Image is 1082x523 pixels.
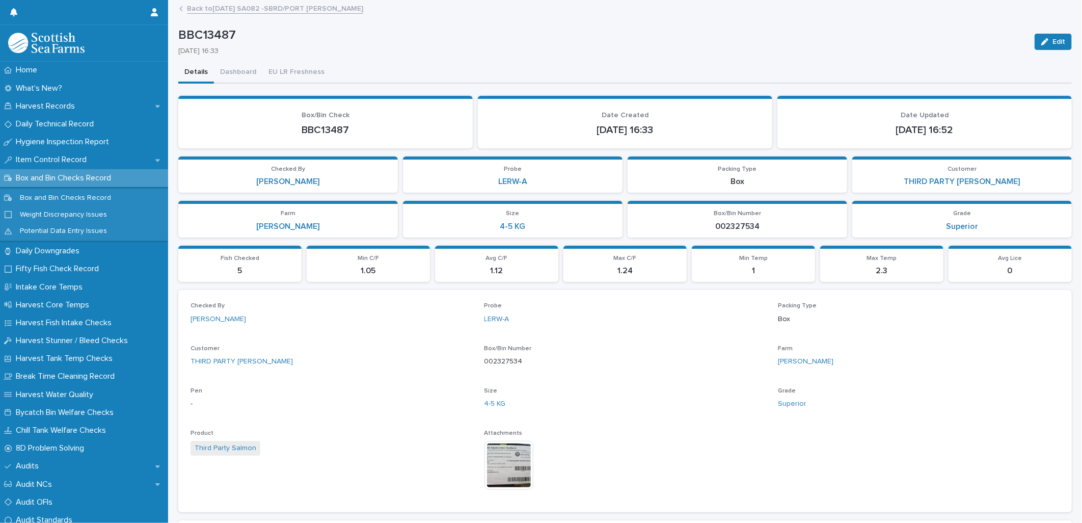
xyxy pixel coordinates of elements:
[12,155,95,165] p: Item Control Record
[485,255,507,261] span: Avg C/F
[191,356,293,367] a: THIRD PARTY [PERSON_NAME]
[12,101,83,111] p: Harvest Records
[12,480,60,489] p: Audit NCs
[955,266,1066,276] p: 0
[191,124,461,136] p: BBC13487
[778,388,796,394] span: Grade
[498,177,527,187] a: LERW-A
[698,266,809,276] p: 1
[484,388,498,394] span: Size
[214,62,262,84] button: Dashboard
[441,266,552,276] p: 1.12
[12,84,70,93] p: What's New?
[281,211,295,217] span: Farm
[826,266,937,276] p: 2.3
[12,408,122,417] p: Bycatch Bin Welfare Checks
[12,282,91,292] p: Intake Core Temps
[1035,34,1072,50] button: Edit
[178,28,1026,43] p: BBC13487
[12,264,107,274] p: Fifty Fish Check Record
[358,255,379,261] span: Min C/F
[191,388,202,394] span: Pen
[12,336,136,346] p: Harvest Stunner / Bleed Checks
[257,222,320,231] a: [PERSON_NAME]
[262,62,331,84] button: EU LR Freshness
[12,246,88,256] p: Daily Downgrades
[12,227,115,236] p: Potential Data Entry Issues
[901,112,949,119] span: Date Updated
[178,62,214,84] button: Details
[191,399,472,409] p: -
[904,177,1020,187] a: THIRD PARTY [PERSON_NAME]
[778,356,833,367] a: [PERSON_NAME]
[12,194,119,202] p: Box and Bin Checks Record
[12,318,120,328] p: Harvest Fish Intake Checks
[178,47,1022,56] p: [DATE] 16:33
[946,222,978,231] a: Superior
[12,65,45,75] p: Home
[12,119,102,129] p: Daily Technical Record
[634,222,841,231] p: 002327534
[12,372,123,381] p: Break Time Cleaning Record
[12,211,115,219] p: Weight Discrepancy Issues
[948,166,977,172] span: Customer
[12,390,101,400] p: Harvest Water Quality
[184,266,295,276] p: 5
[1052,38,1065,45] span: Edit
[195,443,256,454] a: Third Party Salmon
[8,33,85,53] img: mMrefqRFQpe26GRNOUkG
[12,300,97,310] p: Harvest Core Temps
[602,112,648,119] span: Date Created
[12,498,61,507] p: Audit OFIs
[484,430,523,436] span: Attachments
[271,166,305,172] span: Checked By
[484,346,532,352] span: Box/Bin Number
[634,177,841,187] p: Box
[12,137,117,147] p: Hygiene Inspection Report
[718,166,757,172] span: Packing Type
[12,461,47,471] p: Audits
[191,430,213,436] span: Product
[953,211,971,217] span: Grade
[778,303,817,309] span: Packing Type
[778,314,1060,325] p: Box
[778,399,806,409] a: Superior
[739,255,768,261] span: Min Temp
[12,443,92,453] p: 8D Problem Solving
[570,266,681,276] p: 1.24
[484,314,509,325] a: LERW-A
[187,2,363,14] a: Back to[DATE] SA082 -SBRD/PORT [PERSON_NAME]
[613,255,636,261] span: Max C/F
[714,211,761,217] span: Box/Bin Number
[867,255,897,261] span: Max Temp
[313,266,424,276] p: 1.05
[257,177,320,187] a: [PERSON_NAME]
[504,166,522,172] span: Probe
[484,356,766,367] p: 002327534
[191,303,225,309] span: Checked By
[490,124,760,136] p: [DATE] 16:33
[12,354,121,363] p: Harvest Tank Temp Checks
[221,255,259,261] span: Fish Checked
[484,303,502,309] span: Probe
[191,346,220,352] span: Customer
[302,112,349,119] span: Box/Bin Check
[778,346,793,352] span: Farm
[500,222,526,231] a: 4-5 KG
[998,255,1022,261] span: Avg Lice
[506,211,520,217] span: Size
[484,399,506,409] a: 4-5 KG
[12,426,114,435] p: Chill Tank Welfare Checks
[12,173,119,183] p: Box and Bin Checks Record
[191,314,246,325] a: [PERSON_NAME]
[790,124,1060,136] p: [DATE] 16:52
